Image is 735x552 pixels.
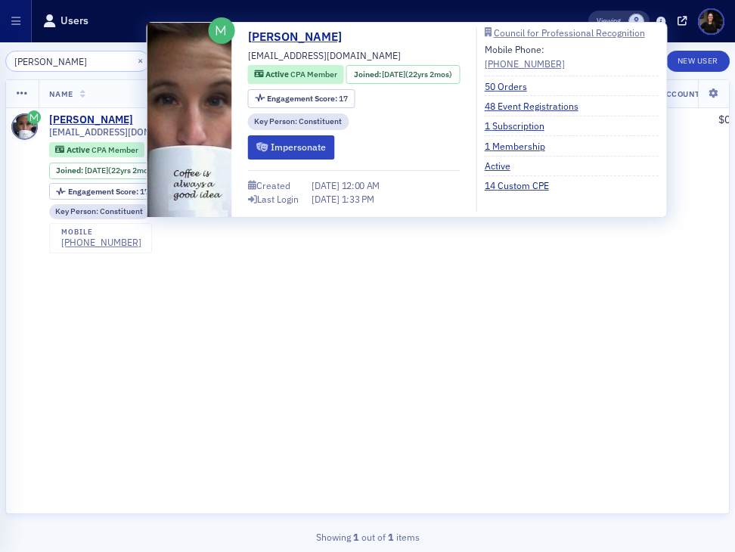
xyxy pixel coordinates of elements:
[49,113,133,127] a: [PERSON_NAME]
[49,88,73,99] span: Name
[49,126,202,138] span: [EMAIL_ADDRESS][DOMAIN_NAME]
[267,95,348,103] div: 17
[49,163,163,179] div: Joined: 2003-07-04 00:00:00
[485,79,538,93] a: 50 Orders
[55,144,138,154] a: Active CPA Member
[660,88,732,99] span: Account Credit
[68,188,149,196] div: 17
[68,186,140,197] span: Engagement Score :
[61,237,141,248] a: [PHONE_NUMBER]
[485,178,560,192] a: 14 Custom CPE
[351,530,361,544] strong: 1
[248,48,401,62] span: [EMAIL_ADDRESS][DOMAIN_NAME]
[382,69,405,79] span: [DATE]
[485,42,565,70] div: Mobile Phone:
[494,29,645,37] div: Council for Professional Recognition
[485,57,565,70] a: [PHONE_NUMBER]
[346,65,460,84] div: Joined: 2003-07-04 00:00:00
[312,179,342,191] span: [DATE]
[628,14,644,29] span: Justin Chase
[342,193,374,205] span: 1:33 PM
[254,69,336,81] a: Active CPA Member
[485,28,659,37] a: Council for Professional Recognition
[49,183,157,200] div: Engagement Score: 17
[135,116,219,126] div: USR-52534
[5,51,150,72] input: Search…
[56,166,85,175] span: Joined :
[60,14,88,28] h1: Users
[67,144,91,155] span: Active
[248,135,335,159] button: Impersonate
[85,165,108,175] span: [DATE]
[248,65,344,84] div: Active: Active: CPA Member
[485,99,590,113] a: 48 Event Registrations
[666,51,730,72] a: New User
[597,16,621,26] span: Viewing
[91,144,138,155] span: CPA Member
[485,119,556,132] a: 1 Subscription
[312,193,342,205] span: [DATE]
[134,54,147,67] button: ×
[485,139,557,153] a: 1 Membership
[248,113,349,131] div: Key Person: Constituent
[290,69,337,79] span: CPA Member
[256,181,290,190] div: Created
[698,8,724,35] span: Profile
[342,179,380,191] span: 12:00 AM
[49,204,150,219] div: Key Person: Constituent
[248,89,355,108] div: Engagement Score: 17
[382,69,452,81] div: (22yrs 2mos)
[85,166,155,175] div: (22yrs 2mos)
[248,28,353,46] a: [PERSON_NAME]
[61,228,141,237] div: mobile
[386,530,396,544] strong: 1
[267,93,339,104] span: Engagement Score :
[354,69,383,81] span: Joined :
[265,69,290,79] span: Active
[257,195,299,203] div: Last Login
[5,530,730,544] div: Showing out of items
[485,159,522,172] a: Active
[49,142,145,157] div: Active: Active: CPA Member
